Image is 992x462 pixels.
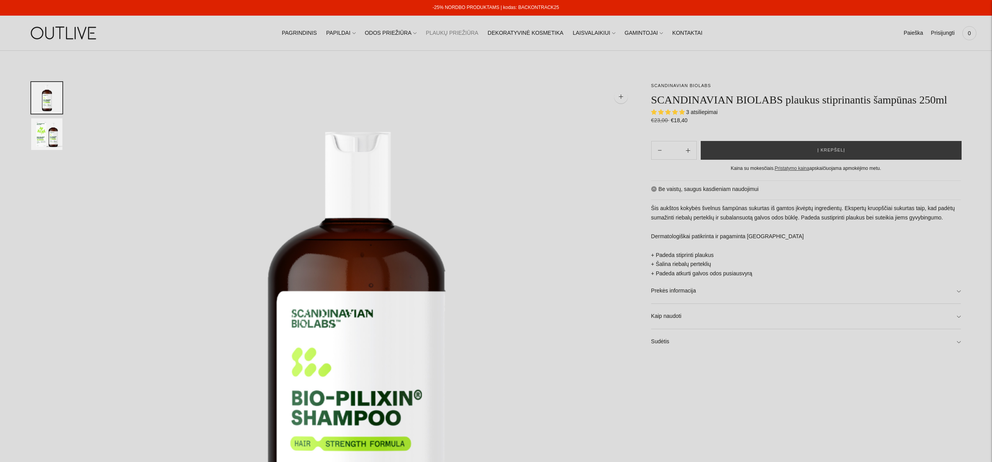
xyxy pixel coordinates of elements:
h1: SCANDINAVIAN BIOLABS plaukus stiprinantis šampūnas 250ml [651,93,961,107]
button: Translation missing: en.general.accessibility.image_thumbail [31,82,62,114]
span: 0 [964,28,975,39]
button: Į krepšelį [701,141,962,160]
img: OUTLIVE [16,20,113,46]
a: LAISVALAIKIUI [573,25,615,42]
a: PLAUKŲ PRIEŽIŪRA [426,25,478,42]
button: Subtract product quantity [680,141,696,160]
button: Translation missing: en.general.accessibility.image_thumbail [31,118,62,150]
span: 3 atsiliepimai [686,109,718,115]
a: DEKORATYVINĖ KOSMETIKA [488,25,563,42]
a: PAPILDAI [326,25,356,42]
input: Product quantity [668,145,680,156]
a: ODOS PRIEŽIŪRA [365,25,416,42]
a: PAGRINDINIS [282,25,317,42]
a: Prisijungti [931,25,955,42]
span: 5.00 stars [651,109,686,115]
a: Paieška [903,25,923,42]
a: Sudėtis [651,329,961,354]
div: Kaina su mokesčiais. apskaičiuojama apmokėjimo metu. [651,164,961,173]
a: KONTAKTAI [672,25,702,42]
a: Kaip naudoti [651,304,961,329]
a: GAMINTOJAI [625,25,663,42]
a: Prekės informacija [651,278,961,303]
a: SCANDINAVIAN BIOLABS [651,83,711,88]
button: Add product quantity [652,141,668,160]
a: Pristatymo kaina [775,166,810,171]
s: €23,00 [651,117,670,123]
div: Be vaistų, saugus kasdieniam naudojimui Šis aukštos kokybės švelnus šampūnas sukurtas iš gamtos į... [651,180,961,354]
span: Į krepšelį [817,146,845,154]
a: -25% NORDBO PRODUKTAMS | kodas: BACKONTRACK25 [432,5,559,10]
span: €18,40 [671,117,687,123]
a: 0 [962,25,976,42]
